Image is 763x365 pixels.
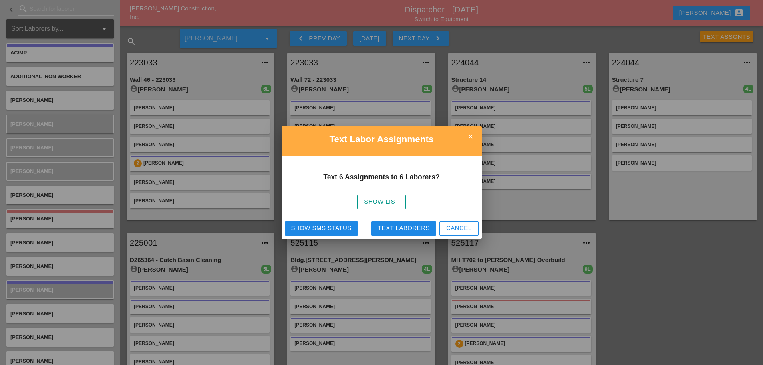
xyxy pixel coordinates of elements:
div: Cancel [446,224,472,233]
h2: Text Labor Assignments [288,133,475,146]
div: Show SMS Status [291,224,352,233]
div: Text Laborers [378,224,430,233]
button: Show SMS Status [285,221,358,236]
div: Show List [364,197,399,206]
i: close [463,129,479,145]
button: Text Laborers [371,221,436,236]
button: Show List [357,195,406,209]
button: Cancel [439,221,479,236]
h3: Text 6 Assignments to 6 Laborers? [288,162,475,192]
